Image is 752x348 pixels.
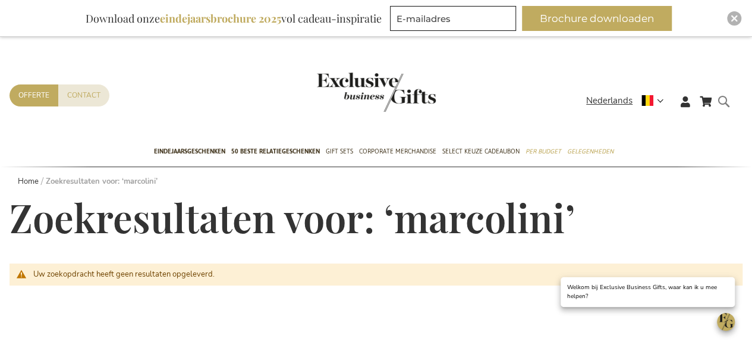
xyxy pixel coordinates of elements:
div: Close [727,11,741,26]
span: Gelegenheden [567,145,613,158]
span: Gift Sets [326,145,353,158]
span: Corporate Merchandise [359,145,436,158]
span: Per Budget [526,145,561,158]
input: E-mailadres [390,6,516,31]
span: Eindejaarsgeschenken [154,145,225,158]
a: Contact [58,84,109,106]
span: 50 beste relatiegeschenken [231,145,320,158]
button: Brochure downloaden [522,6,672,31]
form: marketing offers and promotions [390,6,520,35]
div: Nederlands [586,94,671,108]
a: Home [18,176,39,187]
b: eindejaarsbrochure 2025 [160,11,281,26]
strong: Zoekresultaten voor: ‘marcolini’ [46,176,158,187]
a: Offerte [10,84,58,106]
span: Nederlands [586,94,633,108]
span: Select Keuze Cadeaubon [442,145,520,158]
span: Zoekresultaten voor: ‘marcolini’ [10,192,575,243]
img: Close [731,15,738,22]
img: Exclusive Business gifts logo [317,73,436,112]
a: store logo [317,73,376,112]
div: Uw zoekopdracht heeft geen resultaten opgeleverd. [33,270,730,280]
div: Download onze vol cadeau-inspiratie [80,6,387,31]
